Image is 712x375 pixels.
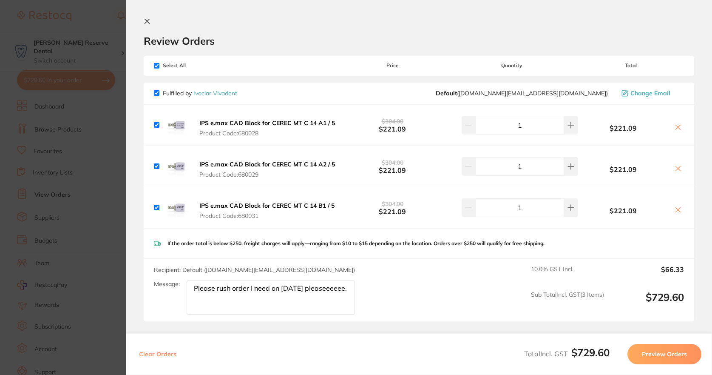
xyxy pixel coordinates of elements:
[199,119,335,127] b: IPS e.max CAD Block for CEREC MT C 14 A1 / 5
[382,117,403,125] span: $304.00
[524,349,610,358] span: Total Incl. GST
[436,90,608,97] span: orders.au@ivoclarvivadent.com
[578,124,669,132] b: $221.09
[199,130,335,137] span: Product Code: 680028
[197,202,337,220] button: IPS e.max CAD Block for CEREC MT C 14 B1 / 5 Product Code:680031
[611,291,684,315] output: $729.60
[578,166,669,173] b: $221.09
[199,212,335,219] span: Product Code: 680031
[339,200,445,215] b: $221.09
[136,344,179,364] button: Clear Orders
[627,344,701,364] button: Preview Orders
[630,90,670,97] span: Change Email
[199,171,335,178] span: Product Code: 680029
[199,202,335,209] b: IPS e.max CAD Block for CEREC MT C 14 B1 / 5
[611,266,684,284] output: $66.33
[167,240,545,246] p: If the order total is below $250, freight charges will apply—ranging from $10 to $15 depending on...
[531,291,604,315] span: Sub Total Incl. GST ( 3 Items)
[339,63,445,69] span: Price
[445,63,578,69] span: Quantity
[619,89,684,97] button: Change Email
[187,281,355,315] textarea: Please rush order I need on [DATE] pleaseeeeee.
[197,160,338,178] button: IPS e.max CAD Block for CEREC MT C 14 A2 / 5 Product Code:680029
[154,281,180,288] label: Message:
[339,158,445,174] b: $221.09
[531,266,604,284] span: 10.0 % GST Incl.
[578,63,684,69] span: Total
[144,34,694,47] h2: Review Orders
[154,266,355,274] span: Recipient: Default ( [DOMAIN_NAME][EMAIL_ADDRESS][DOMAIN_NAME] )
[193,89,237,97] a: Ivoclar Vivadent
[199,160,335,168] b: IPS e.max CAD Block for CEREC MT C 14 A2 / 5
[163,90,237,97] p: Fulfilled by
[163,153,190,180] img: NGpoNmxveg
[571,346,610,359] b: $729.60
[163,194,190,221] img: cTljMXk0OQ
[339,117,445,133] b: $221.09
[382,200,403,208] span: $304.00
[578,207,669,215] b: $221.09
[197,119,338,137] button: IPS e.max CAD Block for CEREC MT C 14 A1 / 5 Product Code:680028
[163,112,190,139] img: ajJpMXYyYQ
[382,159,403,166] span: $304.00
[436,89,457,97] b: Default
[154,63,239,69] span: Select All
